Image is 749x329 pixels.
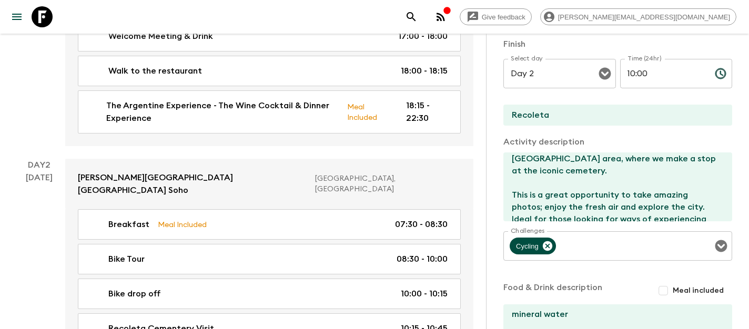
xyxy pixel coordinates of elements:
p: Bike drop off [108,287,160,300]
p: 10:00 - 10:15 [401,287,448,300]
button: Open [714,239,728,253]
a: Welcome Meeting & Drink17:00 - 18:00 [78,21,461,52]
p: Welcome Meeting & Drink [108,30,213,43]
p: Meal Included [158,219,207,230]
p: 18:15 - 22:30 [406,99,448,125]
p: Breakfast [108,218,149,231]
p: 17:00 - 18:00 [398,30,448,43]
a: Give feedback [460,8,532,25]
a: Walk to the restaurant18:00 - 18:15 [78,56,461,86]
a: The Argentine Experience - The Wine Cocktail & Dinner ExperienceMeal Included18:15 - 22:30 [78,90,461,133]
p: 18:00 - 18:15 [401,65,448,77]
div: [PERSON_NAME][EMAIL_ADDRESS][DOMAIN_NAME] [540,8,736,25]
span: [PERSON_NAME][EMAIL_ADDRESS][DOMAIN_NAME] [552,13,736,21]
a: Bike drop off10:00 - 10:15 [78,279,461,309]
p: Activity description [503,136,732,148]
p: Bike Tour [108,253,145,265]
p: Walk to the restaurant [108,65,202,77]
label: Select day [511,54,543,63]
input: hh:mm [620,59,706,88]
span: Give feedback [476,13,531,21]
a: Bike Tour08:30 - 10:00 [78,244,461,274]
label: Challenges [511,227,544,235]
button: menu [6,6,27,27]
a: [PERSON_NAME][GEOGRAPHIC_DATA] [GEOGRAPHIC_DATA] Soho[GEOGRAPHIC_DATA], [GEOGRAPHIC_DATA] [65,159,473,209]
p: [GEOGRAPHIC_DATA], [GEOGRAPHIC_DATA] [315,173,452,194]
input: End Location (leave blank if same as Start) [503,105,724,126]
p: The Argentine Experience - The Wine Cocktail & Dinner Experience [106,99,339,125]
p: 07:30 - 08:30 [395,218,448,231]
p: Meal Included [347,101,389,123]
label: Time (24hr) [627,54,662,63]
button: Choose time, selected time is 10:00 AM [710,63,731,84]
span: Meal included [673,285,724,296]
span: Cycling [510,240,545,252]
p: [PERSON_NAME][GEOGRAPHIC_DATA] [GEOGRAPHIC_DATA] Soho [78,171,307,197]
p: Finish [503,38,732,50]
button: Open [598,66,612,81]
div: Cycling [510,238,556,254]
a: BreakfastMeal Included07:30 - 08:30 [78,209,461,240]
p: Day 2 [13,159,65,171]
p: 08:30 - 10:00 [397,253,448,265]
textarea: Starting ride from hotel, ending in Recoleta - Includes helmets + bikes mechanical assistance dur... [503,152,724,221]
p: Food & Drink description [503,281,602,300]
button: search adventures [401,6,422,27]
